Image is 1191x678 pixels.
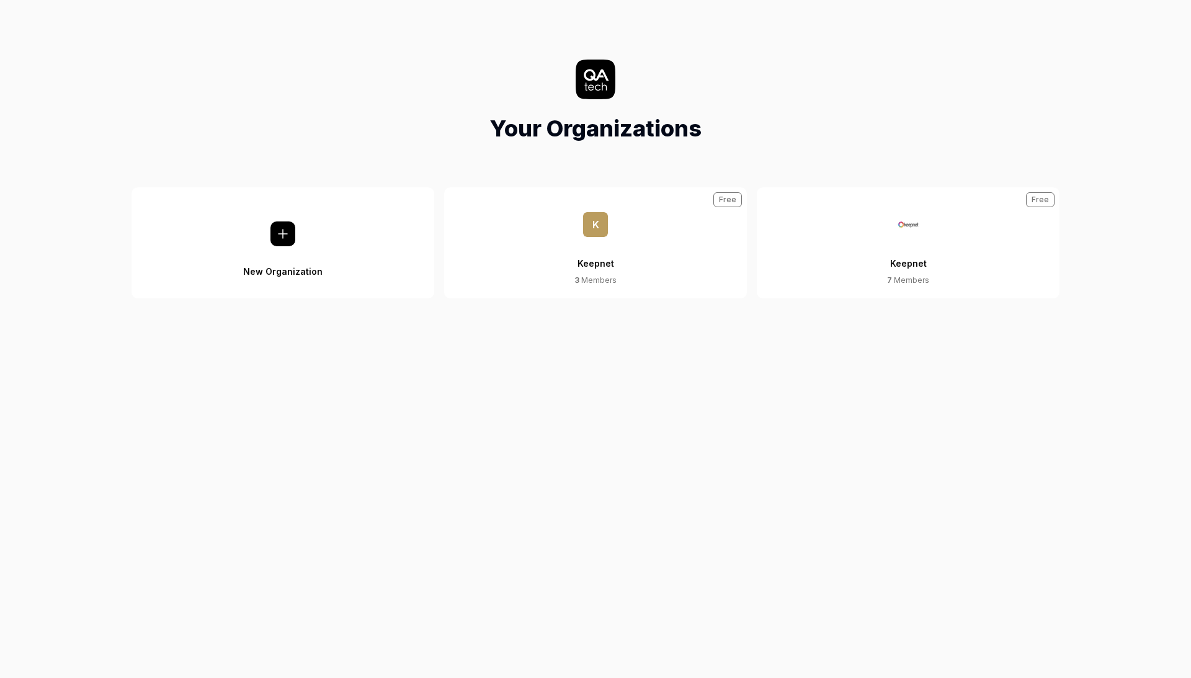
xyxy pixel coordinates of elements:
div: Keepnet [890,237,927,275]
span: 7 [887,275,892,285]
span: 3 [574,275,579,285]
div: Members [574,275,617,286]
div: Free [713,192,742,207]
button: Keepnet7 MembersFree [757,187,1059,298]
h1: Your Organizations [489,112,702,145]
div: Free [1026,192,1055,207]
button: KKeepnet3 MembersFree [444,187,747,298]
a: Keepnet LogoKeepnet7 MembersFree [757,187,1059,298]
button: New Organization [132,187,434,298]
span: K [583,212,608,237]
div: Members [887,275,929,286]
img: Keepnet Logo [896,212,921,237]
div: Keepnet [578,237,614,275]
div: New Organization [243,246,323,277]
